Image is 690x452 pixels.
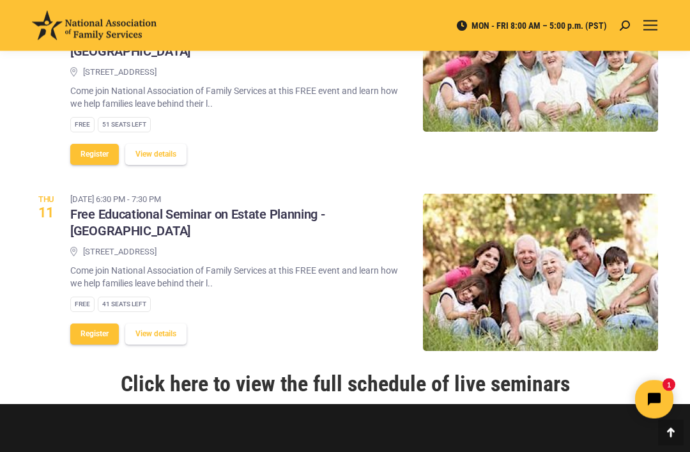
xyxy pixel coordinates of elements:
[70,297,95,313] div: Free
[423,15,658,132] img: Free Educational Seminar on Estate Planning - Mira Mesa
[70,194,404,207] time: [DATE] 6:30 pm - 7:30 pm
[456,20,607,31] span: MON - FRI 8:00 AM – 5:00 p.m. (PST)
[83,67,157,79] span: [STREET_ADDRESS]
[98,297,151,313] div: 41 Seats left
[70,324,119,345] button: Register
[70,265,404,290] p: Come join National Association of Family Services at this FREE event and learn how we help famili...
[423,194,658,351] img: Free Educational Seminar on Estate Planning - Lancaster
[643,18,658,33] a: Mobile menu icon
[125,324,187,345] button: View details
[464,370,684,430] iframe: Tidio Chat
[32,11,157,40] img: National Association of Family Services
[98,118,151,133] div: 51 Seats left
[32,196,61,204] span: Thu
[83,247,157,259] span: [STREET_ADDRESS]
[125,144,187,166] button: View details
[70,118,95,133] div: Free
[121,371,570,397] a: Click here to view the full schedule of live seminars
[70,207,404,240] h3: Free Educational Seminar on Estate Planning - [GEOGRAPHIC_DATA]
[70,144,119,166] button: Register
[70,85,404,111] p: Come join National Association of Family Services at this FREE event and learn how we help famili...
[32,207,61,221] span: 11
